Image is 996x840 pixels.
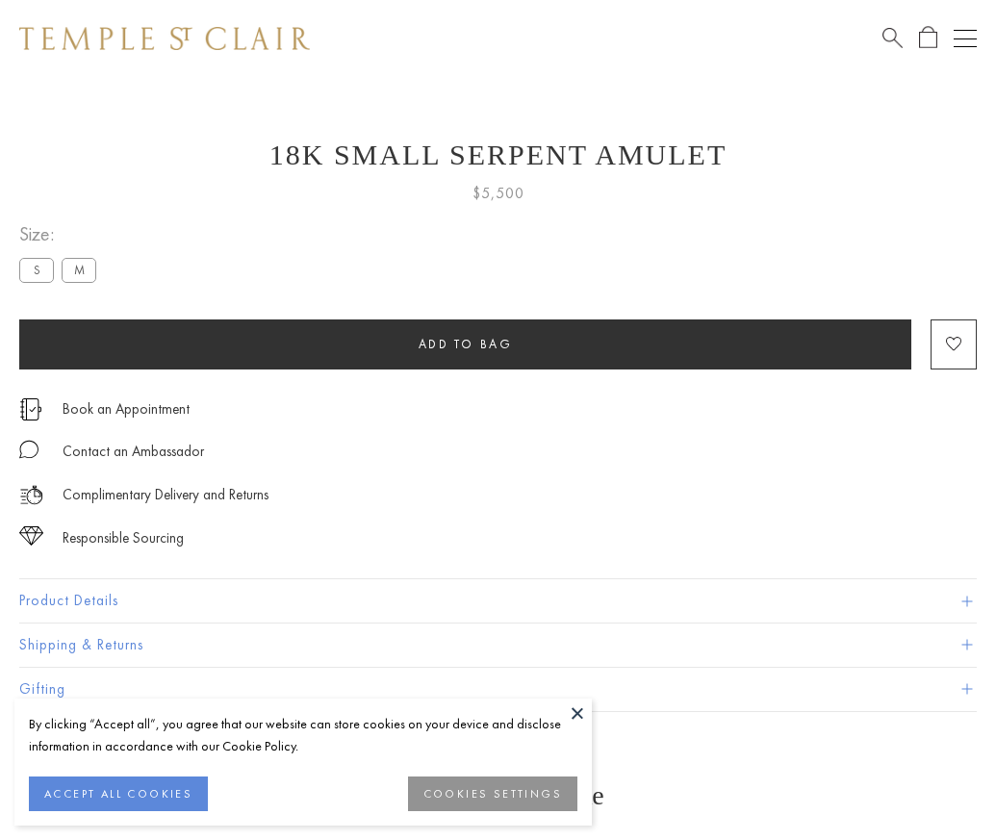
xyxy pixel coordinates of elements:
[954,27,977,50] button: Open navigation
[63,398,190,420] a: Book an Appointment
[419,336,513,352] span: Add to bag
[63,526,184,550] div: Responsible Sourcing
[63,440,204,464] div: Contact an Ambassador
[19,218,104,250] span: Size:
[19,624,977,667] button: Shipping & Returns
[19,526,43,546] img: icon_sourcing.svg
[29,776,208,811] button: ACCEPT ALL COOKIES
[19,258,54,282] label: S
[19,483,43,507] img: icon_delivery.svg
[19,440,38,459] img: MessageIcon-01_2.svg
[19,668,977,711] button: Gifting
[63,483,268,507] p: Complimentary Delivery and Returns
[472,181,524,206] span: $5,500
[19,579,977,623] button: Product Details
[19,319,911,369] button: Add to bag
[408,776,577,811] button: COOKIES SETTINGS
[919,26,937,50] a: Open Shopping Bag
[19,398,42,420] img: icon_appointment.svg
[19,139,977,171] h1: 18K Small Serpent Amulet
[29,713,577,757] div: By clicking “Accept all”, you agree that our website can store cookies on your device and disclos...
[19,27,310,50] img: Temple St. Clair
[62,258,96,282] label: M
[882,26,903,50] a: Search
